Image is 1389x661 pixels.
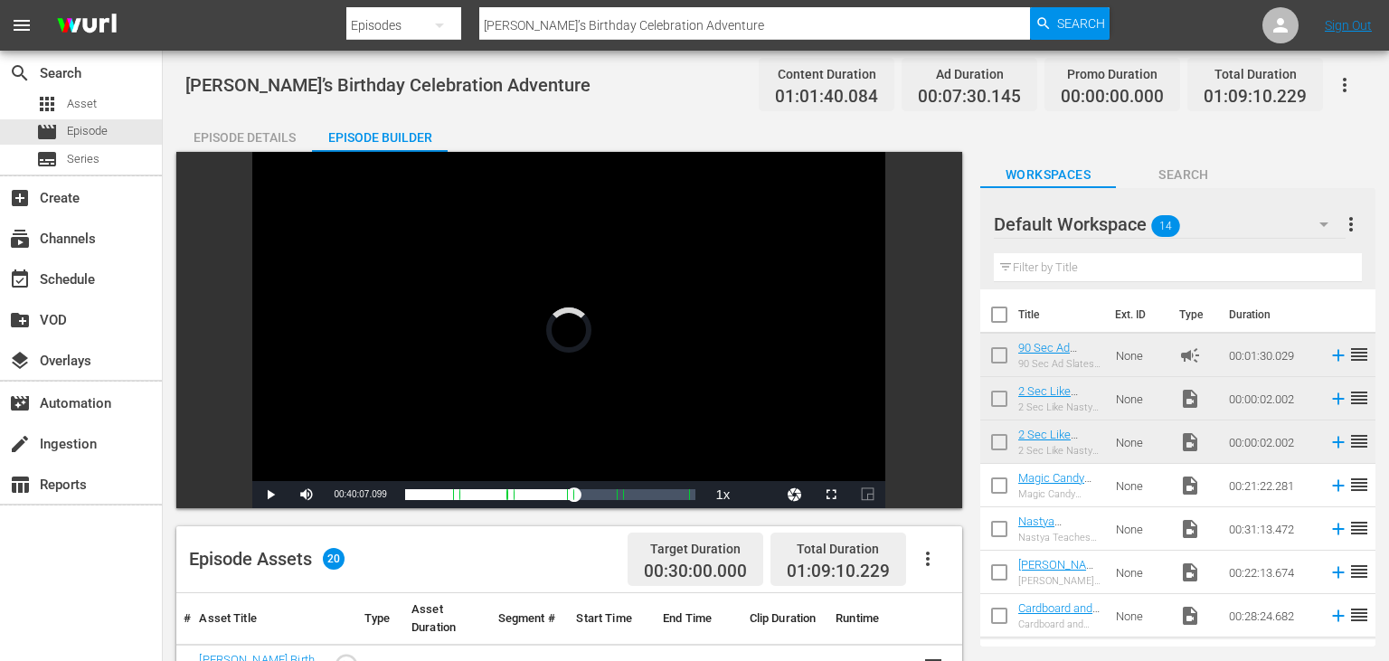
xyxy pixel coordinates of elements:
[1222,464,1321,507] td: 00:21:22.281
[1116,164,1252,186] span: Search
[1328,562,1348,582] svg: Add to Episode
[1061,61,1164,87] div: Promo Duration
[644,536,747,562] div: Target Duration
[1179,431,1201,453] span: Video
[1348,387,1370,409] span: reorder
[404,593,491,645] th: Asset Duration
[1109,420,1172,464] td: None
[1179,475,1201,496] span: Video
[1328,432,1348,452] svg: Add to Episode
[918,61,1021,87] div: Ad Duration
[1168,289,1218,340] th: Type
[918,87,1021,108] span: 00:07:30.145
[288,481,325,508] button: Mute
[9,269,31,290] span: Schedule
[787,536,890,562] div: Total Duration
[980,164,1116,186] span: Workspaces
[1348,604,1370,626] span: reorder
[9,228,31,250] span: Channels
[1325,18,1372,33] a: Sign Out
[828,593,915,645] th: Runtime
[1109,507,1172,551] td: None
[1218,289,1327,340] th: Duration
[1018,488,1101,500] div: Magic Candy Shower Adventure with [PERSON_NAME] and Friends
[1151,207,1180,245] span: 14
[1204,87,1307,108] span: 01:09:10.229
[1109,464,1172,507] td: None
[1348,474,1370,496] span: reorder
[742,593,829,645] th: Clip Duration
[312,116,448,152] button: Episode Builder
[1061,87,1164,108] span: 00:00:00.000
[777,481,813,508] button: Jump To Time
[1348,430,1370,452] span: reorder
[9,62,31,84] span: Search
[1109,377,1172,420] td: None
[1328,606,1348,626] svg: Add to Episode
[189,548,345,570] div: Episode Assets
[1179,345,1201,366] span: Ad
[1018,401,1101,413] div: 2 Sec Like Nastya Bumper 02
[1030,7,1110,40] button: Search
[9,433,31,455] span: Ingestion
[849,481,885,508] button: Picture-in-Picture
[9,474,31,496] span: Reports
[1109,594,1172,637] td: None
[787,561,890,581] span: 01:09:10.229
[1179,562,1201,583] span: Video
[11,14,33,36] span: menu
[1018,575,1101,587] div: [PERSON_NAME]'s Funny Stories with the Magic Fish for Kids
[1018,532,1101,543] div: Nastya Teaches Kids How to Do School the Right Way
[1018,289,1104,340] th: Title
[405,489,696,500] div: Progress Bar
[644,562,747,582] span: 00:30:00.000
[1348,561,1370,582] span: reorder
[1179,388,1201,410] span: Video
[1104,289,1168,340] th: Ext. ID
[9,350,31,372] span: Overlays
[1222,334,1321,377] td: 00:01:30.029
[775,61,878,87] div: Content Duration
[36,121,58,143] span: Episode
[994,199,1346,250] div: Default Workspace
[569,593,656,645] th: Start Time
[176,116,312,152] button: Episode Details
[775,87,878,108] span: 01:01:40.084
[334,489,386,499] span: 00:40:07.099
[43,5,130,47] img: ans4CAIJ8jUAAAAAAAAAAAAAAAAAAAAAAAAgQb4GAAAAAAAAAAAAAAAAAAAAAAAAJMjXAAAAAAAAAAAAAAAAAAAAAAAAgAT5G...
[1222,507,1321,551] td: 00:31:13.472
[1222,551,1321,594] td: 00:22:13.674
[1018,358,1101,370] div: 90 Sec Ad Slates Like [PERSON_NAME]
[36,148,58,170] span: Series
[1340,203,1362,246] button: more_vert
[67,150,99,168] span: Series
[1018,384,1098,425] a: 2 Sec Like Nastya Bumper 02
[1328,345,1348,365] svg: Add to Episode
[1222,420,1321,464] td: 00:00:02.002
[9,187,31,209] span: Create
[312,116,448,159] div: Episode Builder
[1018,341,1096,395] a: 90 Sec Ad Slates Like [PERSON_NAME]
[1204,61,1307,87] div: Total Duration
[1222,594,1321,637] td: 00:28:24.682
[656,593,742,645] th: End Time
[176,116,312,159] div: Episode Details
[704,481,741,508] button: Playback Rate
[1348,517,1370,539] span: reorder
[1057,7,1105,40] span: Search
[813,481,849,508] button: Fullscreen
[192,593,326,645] th: Asset Title
[67,122,108,140] span: Episode
[252,481,288,508] button: Play
[1328,519,1348,539] svg: Add to Episode
[1109,334,1172,377] td: None
[9,392,31,414] span: Automation
[36,93,58,115] span: Asset
[1328,476,1348,496] svg: Add to Episode
[1179,518,1201,540] span: Video
[1348,344,1370,365] span: reorder
[176,593,192,645] th: #
[1018,428,1098,468] a: 2 Sec Like Nastya Bumper 01
[1018,445,1101,457] div: 2 Sec Like Nastya Bumper 01
[1018,619,1101,630] div: Cardboard and Fluffy School Adventure for Kids with [PERSON_NAME]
